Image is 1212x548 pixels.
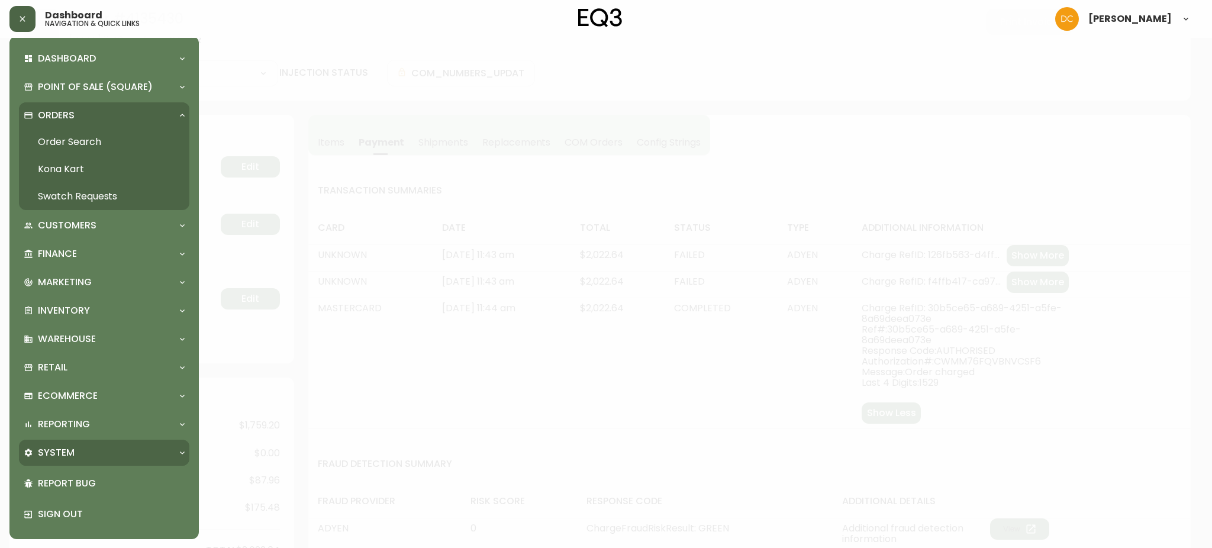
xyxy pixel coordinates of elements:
[38,276,92,289] p: Marketing
[38,52,96,65] p: Dashboard
[45,20,140,27] h5: navigation & quick links
[19,411,189,437] div: Reporting
[19,128,189,156] a: Order Search
[19,102,189,128] div: Orders
[45,11,102,20] span: Dashboard
[19,440,189,466] div: System
[1088,14,1172,24] span: [PERSON_NAME]
[19,156,189,183] a: Kona Kart
[38,446,75,459] p: System
[19,46,189,72] div: Dashboard
[19,183,189,210] a: Swatch Requests
[38,219,96,232] p: Customers
[19,241,189,267] div: Finance
[19,326,189,352] div: Warehouse
[38,333,96,346] p: Warehouse
[38,418,90,431] p: Reporting
[19,269,189,295] div: Marketing
[19,499,189,530] div: Sign Out
[38,304,90,317] p: Inventory
[19,212,189,238] div: Customers
[38,389,98,402] p: Ecommerce
[1055,7,1079,31] img: 7eb451d6983258353faa3212700b340b
[38,247,77,260] p: Finance
[19,468,189,499] div: Report Bug
[19,74,189,100] div: Point of Sale (Square)
[38,109,75,122] p: Orders
[19,298,189,324] div: Inventory
[19,354,189,381] div: Retail
[38,80,153,94] p: Point of Sale (Square)
[38,508,185,521] p: Sign Out
[19,383,189,409] div: Ecommerce
[38,477,185,490] p: Report Bug
[578,8,622,27] img: logo
[38,361,67,374] p: Retail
